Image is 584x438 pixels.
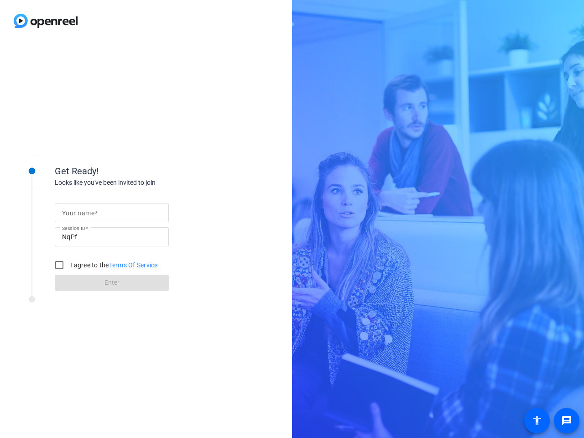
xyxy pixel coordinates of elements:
[62,209,94,217] mat-label: Your name
[68,261,158,270] label: I agree to the
[561,415,572,426] mat-icon: message
[109,261,158,269] a: Terms Of Service
[62,225,85,231] mat-label: Session ID
[532,415,542,426] mat-icon: accessibility
[55,178,237,188] div: Looks like you've been invited to join
[55,164,237,178] div: Get Ready!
